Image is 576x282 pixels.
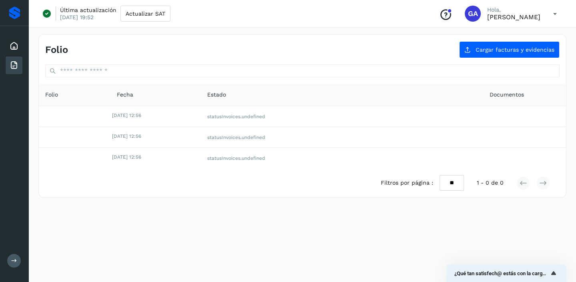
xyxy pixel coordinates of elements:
[6,37,22,55] div: Inicio
[60,14,94,21] p: [DATE] 19:52
[112,133,199,140] div: [DATE] 12:56
[60,6,116,14] p: Última actualización
[112,112,199,119] div: [DATE] 12:56
[459,41,560,58] button: Cargar facturas y evidencias
[45,44,68,56] h4: Folio
[207,91,226,99] span: Estado
[201,148,398,169] td: statusInvoices.undefined
[201,127,398,148] td: statusInvoices.undefined
[454,270,549,276] span: ¿Qué tan satisfech@ estás con la carga de tus facturas?
[487,13,540,21] p: GUILLERMO ALBERTO RODRIGUEZ
[454,268,558,278] button: Mostrar encuesta - ¿Qué tan satisfech@ estás con la carga de tus facturas?
[120,6,170,22] button: Actualizar SAT
[476,47,554,52] span: Cargar facturas y evidencias
[487,6,540,13] p: Hola,
[6,56,22,74] div: Facturas
[201,106,398,127] td: statusInvoices.undefined
[126,11,165,16] span: Actualizar SAT
[477,179,504,187] span: 1 - 0 de 0
[381,179,433,187] span: Filtros por página :
[45,91,58,99] span: Folio
[117,91,133,99] span: Fecha
[112,153,199,161] div: [DATE] 12:56
[490,91,524,99] span: Documentos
